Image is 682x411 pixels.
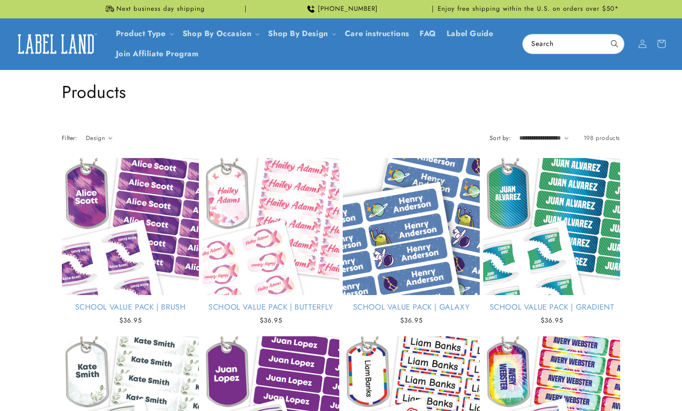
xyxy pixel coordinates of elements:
[116,49,199,59] span: Join Affiliate Program
[62,134,77,143] h2: Filter:
[584,134,620,142] span: 198 products
[116,28,166,39] a: Product Type
[10,27,102,61] a: Label Land
[116,5,205,13] span: Next business day shipping
[62,81,620,103] h1: Products
[202,302,339,312] a: School Value Pack | Butterfly
[13,30,99,57] img: Label Land
[502,371,673,402] iframe: Gorgias Floating Chat
[605,34,624,53] button: Search
[343,302,480,312] a: School Value Pack | Galaxy
[483,302,620,312] a: School Value Pack | Gradient
[263,24,339,44] summary: Shop By Design
[111,44,204,64] a: Join Affiliate Program
[447,29,493,39] span: Label Guide
[177,24,263,44] summary: Shop By Occasion
[111,24,177,44] summary: Product Type
[441,24,499,44] a: Label Guide
[86,134,105,142] span: Design
[318,5,378,13] span: [PHONE_NUMBER]
[490,134,511,142] label: Sort by:
[414,24,441,44] a: FAQ
[62,302,199,312] a: School Value Pack | Brush
[86,134,113,143] summary: Design (0 selected)
[183,29,252,39] span: Shop By Occasion
[340,24,414,44] a: Care instructions
[438,5,619,13] span: Enjoy free shipping within the U.S. on orders over $50*
[345,29,409,39] span: Care instructions
[420,29,436,39] span: FAQ
[268,28,328,39] a: Shop By Design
